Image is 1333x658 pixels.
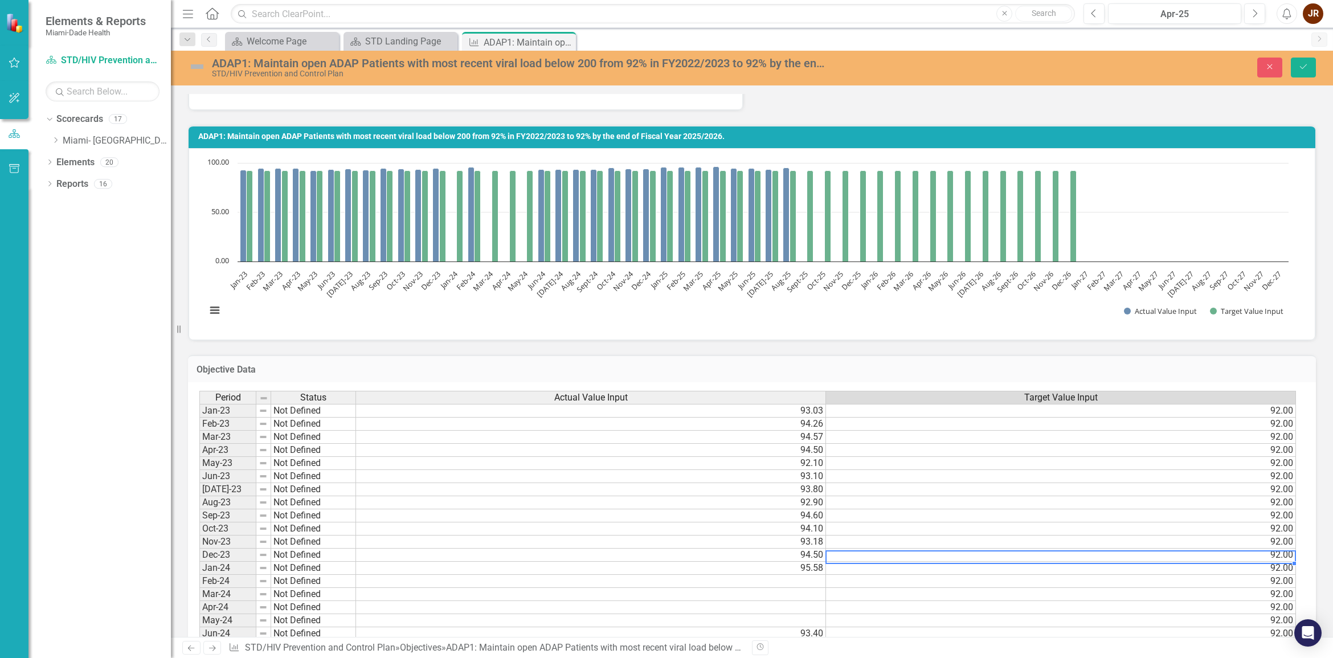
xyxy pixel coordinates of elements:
[685,170,691,261] path: Feb-25, 92. Target Value Input.
[46,14,146,28] span: Elements & Reports
[352,170,358,261] path: Jul-23, 92. Target Value Input.
[1210,306,1283,316] button: Show Target Value Input
[783,167,790,261] path: Aug-25, 94.83. Actual Value Input.
[790,170,796,261] path: Aug-25, 92. Target Value Input.
[46,28,146,37] small: Miami-Dade Health
[212,57,826,70] div: ADAP1: Maintain open ADAP Patients with most recent viral load below 200 from 92% in FY2022/2023 ...
[271,457,356,470] td: Not Defined
[247,170,253,261] path: Jan-23, 92. Target Value Input.
[259,550,268,559] img: 8DAGhfEEPCf229AAAAAElFTkSuQmCC
[271,601,356,614] td: Not Defined
[731,168,737,261] path: May-25, 94.4. Actual Value Input.
[965,170,971,261] path: Jun-26, 92. Target Value Input.
[259,459,268,468] img: 8DAGhfEEPCf229AAAAAElFTkSuQmCC
[1112,7,1237,21] div: Apr-25
[271,627,356,640] td: Not Defined
[328,169,334,261] path: Jun-23, 93.1. Actual Value Input.
[826,627,1296,640] td: 92.00
[356,404,826,418] td: 93.03
[199,444,256,457] td: Apr-23
[471,268,495,293] text: Mar-24
[271,431,356,444] td: Not Defined
[1260,269,1283,292] text: Dec-27
[100,157,118,167] div: 20
[534,268,565,299] text: [DATE]-24
[468,167,475,261] path: Feb-24, 95.58. Actual Value Input.
[271,404,356,418] td: Not Defined
[197,365,1307,375] h3: Objective Data
[244,269,267,292] text: Feb-23
[437,268,460,291] text: Jan-24
[247,34,336,48] div: Welcome Page
[356,549,826,562] td: 94.50
[1053,170,1059,261] path: Nov-26, 92. Target Value Input.
[527,170,533,261] path: May-24, 92. Target Value Input.
[207,303,223,318] button: View chart menu, Chart
[826,601,1296,614] td: 92.00
[1303,3,1323,24] button: JR
[1241,269,1265,293] text: Nov-27
[345,169,351,261] path: Jul-23, 93.8. Actual Value Input.
[356,496,826,509] td: 92.90
[404,170,411,261] path: Oct-23, 92. Target Value Input.
[913,170,919,261] path: Mar-26, 92. Target Value Input.
[625,169,632,261] path: Nov-24, 94. Actual Value Input.
[271,509,356,522] td: Not Defined
[826,483,1296,496] td: 92.00
[259,394,268,403] img: 8DAGhfEEPCf229AAAAAElFTkSuQmCC
[295,269,320,293] text: May-23
[259,563,268,573] img: 8DAGhfEEPCf229AAAAAElFTkSuQmCC
[955,269,985,299] text: [DATE]-26
[384,269,407,292] text: Oct-23
[275,168,281,261] path: Mar-23, 94.57. Actual Value Input.
[484,35,573,50] div: ADAP1: Maintain open ADAP Patients with most recent viral load below 200 from 92% in FY2022/2023 ...
[559,268,583,292] text: Aug-24
[772,170,779,261] path: Jul-25, 92. Target Value Input.
[505,268,530,293] text: May-24
[454,268,478,292] text: Feb-24
[804,269,827,292] text: Oct-25
[259,590,268,599] img: 8DAGhfEEPCf229AAAAAElFTkSuQmCC
[1015,6,1072,22] button: Search
[1035,170,1041,261] path: Oct-26, 92. Target Value Input.
[826,575,1296,588] td: 92.00
[259,498,268,507] img: 8DAGhfEEPCf229AAAAAElFTkSuQmCC
[1070,170,1077,261] path: Dec-26, 92. Target Value Input.
[650,170,656,261] path: Dec-24, 92. Target Value Input.
[1031,269,1055,293] text: Nov-26
[271,614,356,627] td: Not Defined
[259,419,268,428] img: 8DAGhfEEPCf229AAAAAElFTkSuQmCC
[580,170,586,261] path: Aug-24, 92. Target Value Input.
[6,13,26,33] img: ClearPoint Strategy
[356,418,826,431] td: 94.26
[363,170,369,261] path: Aug-23, 92.9. Actual Value Input.
[826,457,1296,470] td: 92.00
[199,418,256,431] td: Feb-23
[1120,269,1143,292] text: Apr-27
[109,115,127,124] div: 17
[1225,269,1248,292] text: Oct-27
[446,642,1039,653] div: ADAP1: Maintain open ADAP Patients with most recent viral load below 200 from 92% in FY2022/2023 ...
[356,562,826,575] td: 95.58
[826,536,1296,549] td: 92.00
[826,509,1296,522] td: 92.00
[1189,269,1213,293] text: Aug-27
[769,269,793,293] text: Aug-25
[271,522,356,536] td: Not Defined
[300,393,326,403] span: Status
[356,457,826,470] td: 92.10
[678,167,685,261] path: Feb-25, 95.85. Actual Value Input.
[387,170,393,261] path: Sep-23, 92. Target Value Input.
[211,206,229,216] text: 50.00
[555,169,562,261] path: Jul-24, 93.6. Actual Value Input.
[260,269,284,293] text: Mar-23
[199,588,256,601] td: Mar-24
[422,170,428,261] path: Nov-23, 92. Target Value Input.
[720,170,726,261] path: Apr-25, 92. Target Value Input.
[594,268,618,292] text: Oct-24
[356,509,826,522] td: 94.60
[300,170,306,261] path: Apr-23, 92. Target Value Input.
[188,58,206,76] img: Not Defined
[1136,269,1160,293] text: May-27
[259,511,268,520] img: 8DAGhfEEPCf229AAAAAElFTkSuQmCC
